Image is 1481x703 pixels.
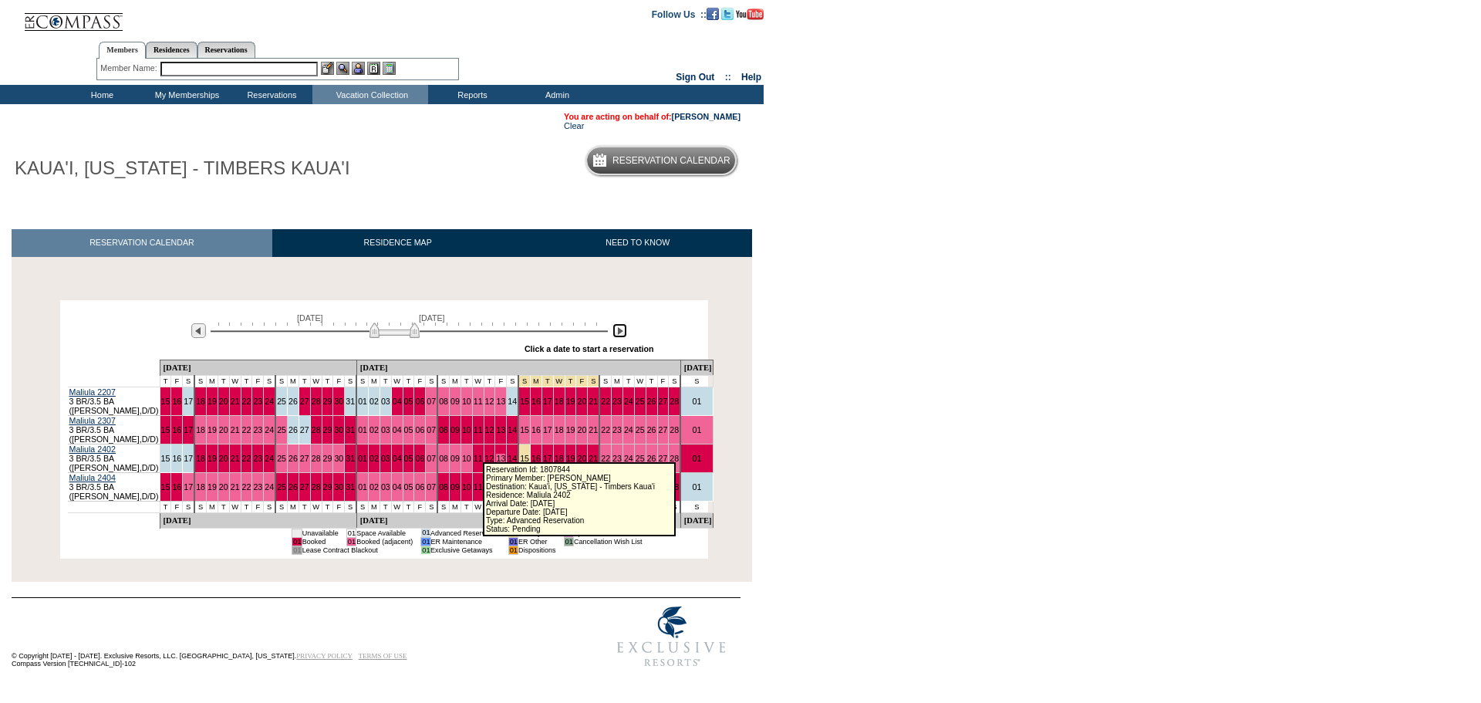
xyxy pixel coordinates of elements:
td: T [299,501,310,512]
a: 01 [693,482,702,492]
a: 24 [265,425,274,434]
a: 31 [346,482,355,492]
a: 23 [253,482,262,492]
a: 27 [300,397,309,406]
td: Admin [513,85,598,104]
a: 17 [184,482,193,492]
a: 25 [277,482,286,492]
a: Maliula 2207 [69,387,116,397]
a: 30 [334,425,343,434]
img: b_calculator.gif [383,62,396,75]
a: 14 [508,425,517,434]
a: 06 [415,425,424,434]
a: 20 [577,454,586,463]
a: Maliula 2307 [69,416,116,425]
a: 25 [636,454,645,463]
td: President's Week 2026 [518,375,530,387]
a: 17 [543,454,552,463]
td: F [657,375,669,387]
td: 01 [292,529,302,537]
a: 02 [369,425,379,434]
td: S [183,375,194,387]
a: Follow us on Twitter [721,8,734,18]
a: 02 [369,454,379,463]
td: S [669,375,680,387]
a: 16 [172,454,181,463]
img: Subscribe to our YouTube Channel [736,8,764,20]
a: 17 [543,425,552,434]
a: 24 [624,425,633,434]
a: 07 [427,482,436,492]
td: [DATE] [160,512,356,528]
td: F [414,375,426,387]
a: 30 [334,482,343,492]
td: F [252,375,264,387]
a: 31 [346,454,355,463]
a: Maliula 2404 [69,473,116,482]
td: M [369,501,380,512]
a: 18 [196,482,205,492]
a: 17 [184,397,193,406]
a: Maliula 2402 [69,444,116,454]
a: 15 [161,397,170,406]
a: 26 [288,425,298,434]
a: 10 [462,425,471,434]
td: W [391,501,403,512]
a: 01 [358,397,367,406]
a: 29 [323,454,332,463]
a: 09 [450,425,460,434]
a: 12 [485,454,494,463]
td: F [414,501,426,512]
a: 24 [624,454,633,463]
a: 17 [543,397,552,406]
a: 23 [253,454,262,463]
a: 21 [231,425,240,434]
h5: Reservation Calendar [612,156,730,166]
a: 23 [612,397,622,406]
a: 29 [323,425,332,434]
td: S [275,375,287,387]
a: 07 [427,397,436,406]
a: 08 [439,482,448,492]
a: 04 [393,397,402,406]
a: 14 [508,454,517,463]
a: 16 [172,482,181,492]
a: 21 [231,454,240,463]
a: 16 [531,454,541,463]
td: S [194,501,206,512]
a: 13 [496,425,505,434]
img: Next [612,323,627,338]
a: 22 [242,454,251,463]
a: 22 [242,397,251,406]
td: W [472,375,484,387]
a: 19 [207,482,217,492]
a: 18 [196,454,205,463]
td: My Memberships [143,85,228,104]
a: 16 [172,397,181,406]
a: 19 [207,454,217,463]
a: Clear [564,121,584,130]
a: 20 [219,397,228,406]
a: 15 [520,397,529,406]
td: S [356,375,368,387]
td: T [299,375,310,387]
a: Members [99,42,146,59]
a: 21 [589,454,598,463]
td: [DATE] [160,360,356,375]
td: T [241,501,252,512]
td: [DATE] [356,512,680,528]
a: 21 [589,397,598,406]
td: M [206,501,218,512]
a: 15 [520,454,529,463]
a: 10 [462,482,471,492]
a: 26 [288,454,298,463]
a: 28 [670,425,679,434]
a: 15 [161,482,170,492]
td: W [310,375,322,387]
a: 28 [670,454,679,463]
a: 05 [404,397,413,406]
a: 18 [555,454,564,463]
td: S [680,501,713,512]
a: 27 [300,454,309,463]
a: 25 [277,397,286,406]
